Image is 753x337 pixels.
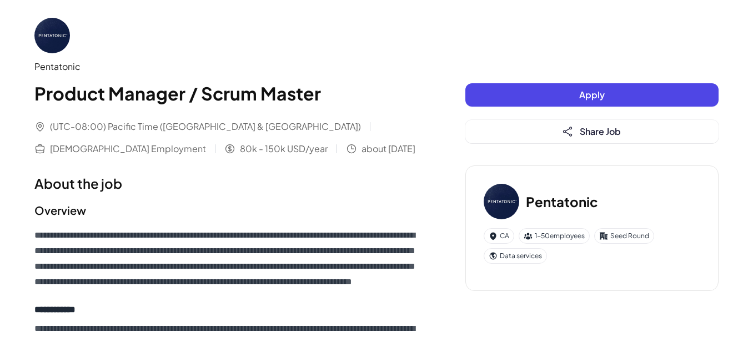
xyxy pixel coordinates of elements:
[50,120,361,133] span: (UTC-08:00) Pacific Time ([GEOGRAPHIC_DATA] & [GEOGRAPHIC_DATA])
[34,18,70,53] img: Pe
[484,184,519,219] img: Pe
[465,83,719,107] button: Apply
[519,228,590,244] div: 1-50 employees
[484,228,514,244] div: CA
[465,120,719,143] button: Share Job
[34,173,421,193] h1: About the job
[50,142,206,155] span: [DEMOGRAPHIC_DATA] Employment
[580,125,621,137] span: Share Job
[34,80,421,107] h1: Product Manager / Scrum Master
[484,248,547,264] div: Data services
[34,60,421,73] div: Pentatonic
[362,142,415,155] span: about [DATE]
[240,142,328,155] span: 80k - 150k USD/year
[579,89,605,100] span: Apply
[594,228,654,244] div: Seed Round
[34,202,421,219] h2: Overview
[526,192,598,212] h3: Pentatonic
